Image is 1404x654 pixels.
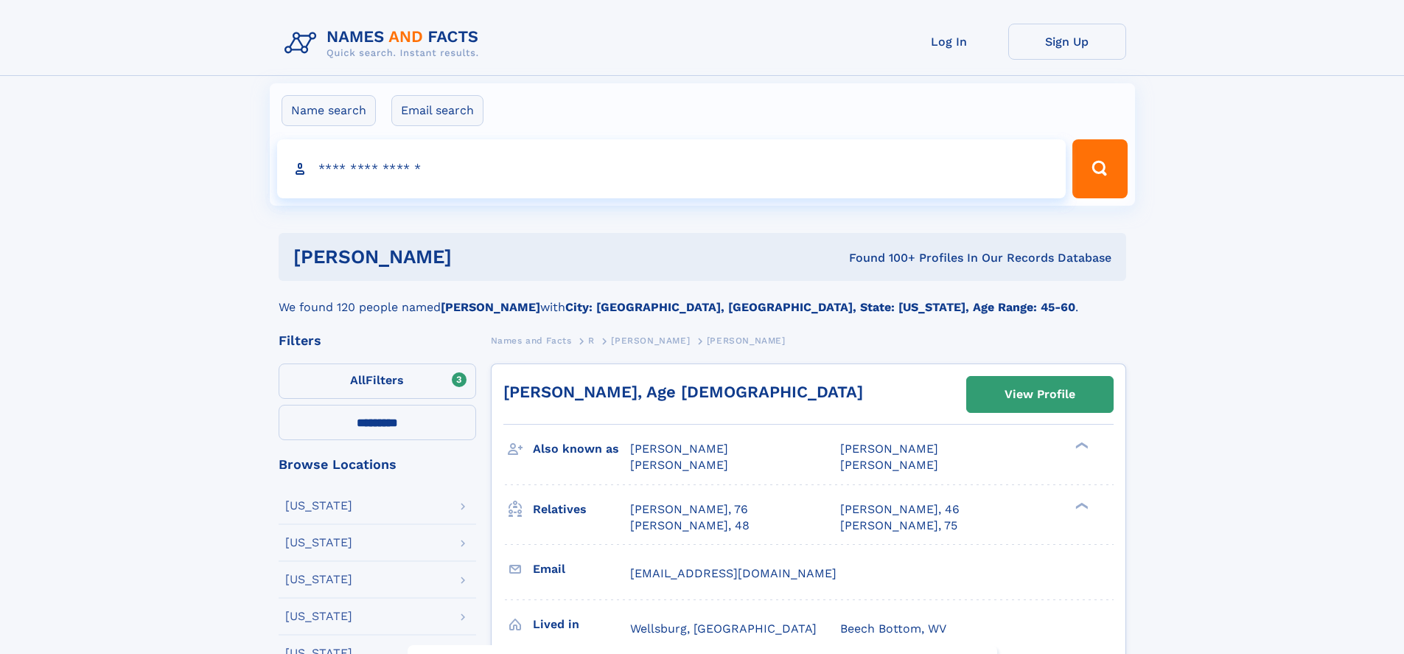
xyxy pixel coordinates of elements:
[650,250,1111,266] div: Found 100+ Profiles In Our Records Database
[1072,501,1089,510] div: ❯
[285,574,352,585] div: [US_STATE]
[630,442,728,456] span: [PERSON_NAME]
[533,557,630,582] h3: Email
[967,377,1113,412] a: View Profile
[441,300,540,314] b: [PERSON_NAME]
[1072,441,1089,451] div: ❯
[279,281,1126,316] div: We found 120 people named with .
[565,300,1075,314] b: City: [GEOGRAPHIC_DATA], [GEOGRAPHIC_DATA], State: [US_STATE], Age Range: 45-60
[533,612,630,637] h3: Lived in
[630,501,748,518] a: [PERSON_NAME], 76
[279,334,476,347] div: Filters
[1072,139,1127,198] button: Search Button
[611,331,690,349] a: [PERSON_NAME]
[285,610,352,622] div: [US_STATE]
[533,497,630,522] h3: Relatives
[285,537,352,549] div: [US_STATE]
[279,24,491,63] img: Logo Names and Facts
[840,442,938,456] span: [PERSON_NAME]
[391,95,483,126] label: Email search
[1008,24,1126,60] a: Sign Up
[279,363,476,399] label: Filters
[630,622,817,636] span: Wellsburg, [GEOGRAPHIC_DATA]
[890,24,1008,60] a: Log In
[588,335,595,346] span: R
[503,383,863,401] a: [PERSON_NAME], Age [DEMOGRAPHIC_DATA]
[350,373,366,387] span: All
[279,458,476,471] div: Browse Locations
[630,518,750,534] a: [PERSON_NAME], 48
[840,518,957,534] a: [PERSON_NAME], 75
[1005,378,1075,411] div: View Profile
[840,458,938,472] span: [PERSON_NAME]
[491,331,572,349] a: Names and Facts
[533,436,630,462] h3: Also known as
[282,95,376,126] label: Name search
[630,458,728,472] span: [PERSON_NAME]
[707,335,786,346] span: [PERSON_NAME]
[840,622,946,636] span: Beech Bottom, WV
[840,501,960,518] a: [PERSON_NAME], 46
[630,566,837,580] span: [EMAIL_ADDRESS][DOMAIN_NAME]
[611,335,690,346] span: [PERSON_NAME]
[285,500,352,512] div: [US_STATE]
[293,248,651,266] h1: [PERSON_NAME]
[588,331,595,349] a: R
[277,139,1066,198] input: search input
